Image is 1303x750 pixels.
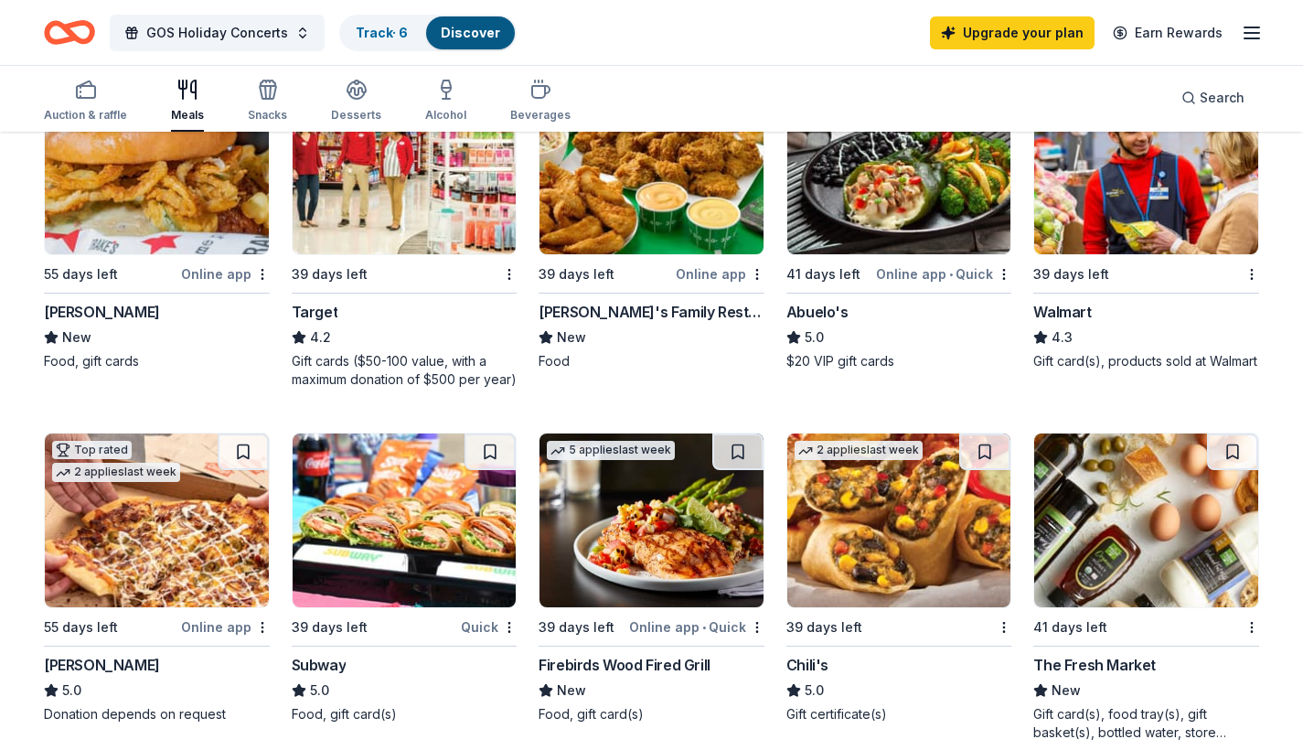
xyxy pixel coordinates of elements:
[292,705,518,723] div: Food, gift card(s)
[310,327,331,348] span: 4.2
[539,80,764,254] img: Image for Jack's Family Restaurants
[557,327,586,348] span: New
[44,433,270,723] a: Image for Casey'sTop rated2 applieslast week55 days leftOnline app[PERSON_NAME]5.0Donation depend...
[292,352,518,389] div: Gift cards ($50-100 value, with a maximum donation of $500 per year)
[1033,654,1156,676] div: The Fresh Market
[248,71,287,132] button: Snacks
[702,620,706,635] span: •
[62,680,81,702] span: 5.0
[44,301,160,323] div: [PERSON_NAME]
[629,616,764,638] div: Online app Quick
[539,352,764,370] div: Food
[1033,263,1109,285] div: 39 days left
[795,441,923,460] div: 2 applies last week
[181,616,270,638] div: Online app
[1052,327,1073,348] span: 4.3
[339,15,517,51] button: Track· 6Discover
[930,16,1095,49] a: Upgrade your plan
[539,705,764,723] div: Food, gift card(s)
[1033,433,1259,742] a: Image for The Fresh Market41 days leftThe Fresh MarketNewGift card(s), food tray(s), gift basket(...
[425,108,466,123] div: Alcohol
[786,80,1012,370] a: Image for Abuelo's Top rated3 applieslast week41 days leftOnline app•QuickAbuelo's5.0$20 VIP gift...
[786,352,1012,370] div: $20 VIP gift cards
[293,434,517,607] img: Image for Subway
[146,22,288,44] span: GOS Holiday Concerts
[248,108,287,123] div: Snacks
[539,654,710,676] div: Firebirds Wood Fired Grill
[425,71,466,132] button: Alcohol
[786,616,862,638] div: 39 days left
[539,80,764,370] a: Image for Jack's Family Restaurants1 applylast weekLocal39 days leftOnline app[PERSON_NAME]'s Fam...
[787,80,1011,254] img: Image for Abuelo's
[44,108,127,123] div: Auction & raffle
[539,301,764,323] div: [PERSON_NAME]'s Family Restaurants
[1167,80,1259,116] button: Search
[1102,16,1234,49] a: Earn Rewards
[510,71,571,132] button: Beverages
[45,434,269,607] img: Image for Casey's
[52,463,180,482] div: 2 applies last week
[1033,352,1259,370] div: Gift card(s), products sold at Walmart
[786,433,1012,723] a: Image for Chili's2 applieslast week39 days leftChili's5.0Gift certificate(s)
[44,80,270,370] a: Image for Drake's55 days leftOnline app[PERSON_NAME]NewFood, gift cards
[292,433,518,723] a: Image for Subway39 days leftQuickSubway5.0Food, gift card(s)
[331,108,381,123] div: Desserts
[110,15,325,51] button: GOS Holiday Concerts
[45,80,269,254] img: Image for Drake's
[292,263,368,285] div: 39 days left
[1033,80,1259,370] a: Image for Walmart1 applylast week39 days leftWalmart4.3Gift card(s), products sold at Walmart
[292,301,338,323] div: Target
[1200,87,1244,109] span: Search
[44,11,95,54] a: Home
[292,80,518,389] a: Image for Target1 applylast week39 days leftTarget4.2Gift cards ($50-100 value, with a maximum do...
[331,71,381,132] button: Desserts
[310,680,329,702] span: 5.0
[44,705,270,723] div: Donation depends on request
[44,71,127,132] button: Auction & raffle
[805,327,824,348] span: 5.0
[539,434,764,607] img: Image for Firebirds Wood Fired Grill
[44,654,160,676] div: [PERSON_NAME]
[441,25,500,40] a: Discover
[293,80,517,254] img: Image for Target
[786,654,828,676] div: Chili's
[356,25,408,40] a: Track· 6
[44,352,270,370] div: Food, gift cards
[44,263,118,285] div: 55 days left
[876,262,1011,285] div: Online app Quick
[171,71,204,132] button: Meals
[787,434,1011,607] img: Image for Chili's
[510,108,571,123] div: Beverages
[461,616,517,638] div: Quick
[181,262,270,285] div: Online app
[676,262,764,285] div: Online app
[62,327,91,348] span: New
[557,680,586,702] span: New
[547,441,675,460] div: 5 applies last week
[1034,434,1258,607] img: Image for The Fresh Market
[786,705,1012,723] div: Gift certificate(s)
[949,267,953,282] span: •
[805,680,824,702] span: 5.0
[292,616,368,638] div: 39 days left
[1033,301,1091,323] div: Walmart
[52,441,132,459] div: Top rated
[786,263,860,285] div: 41 days left
[539,433,764,723] a: Image for Firebirds Wood Fired Grill5 applieslast week39 days leftOnline app•QuickFirebirds Wood ...
[1034,80,1258,254] img: Image for Walmart
[539,616,614,638] div: 39 days left
[1033,616,1107,638] div: 41 days left
[786,301,849,323] div: Abuelo's
[539,263,614,285] div: 39 days left
[1052,680,1081,702] span: New
[171,108,204,123] div: Meals
[292,654,347,676] div: Subway
[44,616,118,638] div: 55 days left
[1033,705,1259,742] div: Gift card(s), food tray(s), gift basket(s), bottled water, store item(s)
